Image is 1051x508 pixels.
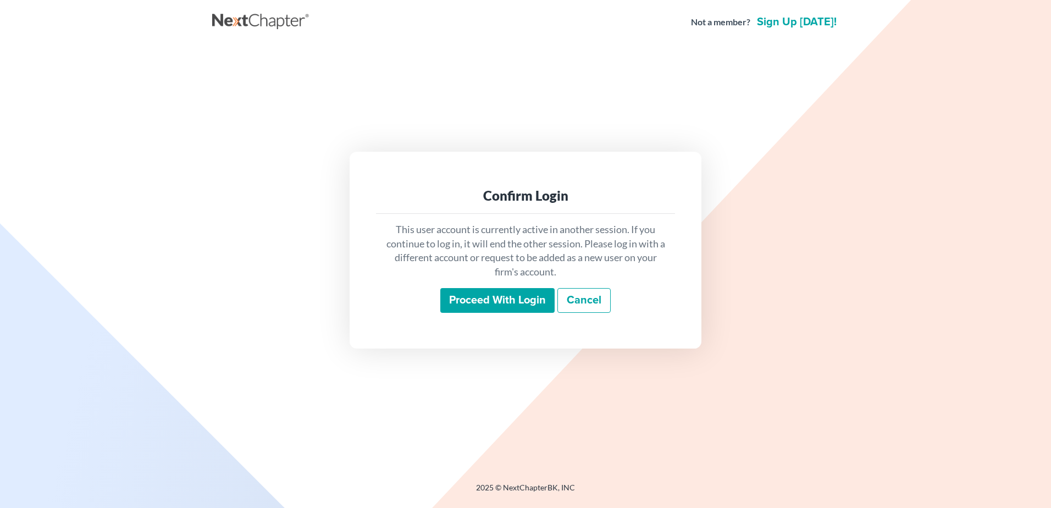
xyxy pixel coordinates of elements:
[557,288,611,313] a: Cancel
[691,16,750,29] strong: Not a member?
[440,288,555,313] input: Proceed with login
[212,482,839,502] div: 2025 © NextChapterBK, INC
[755,16,839,27] a: Sign up [DATE]!
[385,223,666,279] p: This user account is currently active in another session. If you continue to log in, it will end ...
[385,187,666,205] div: Confirm Login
